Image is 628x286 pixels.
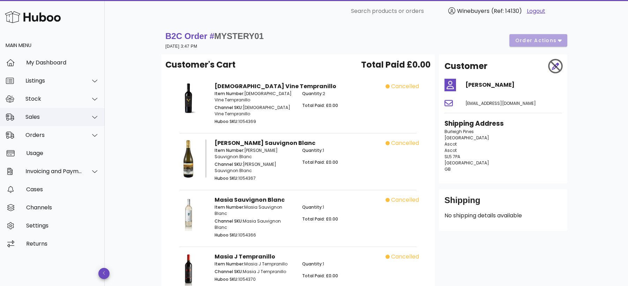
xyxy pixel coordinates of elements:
[215,218,294,231] p: Masia Sauvignon Blanc
[215,269,294,275] p: Masia J Tempranillo
[361,59,431,71] span: Total Paid £0.00
[5,9,61,24] img: Huboo Logo
[302,204,381,210] p: 1
[165,31,264,41] strong: B2C Order #
[215,269,243,275] span: Channel SKU:
[215,261,294,267] p: Masia J Tempranillo
[527,7,545,15] a: Logout
[215,276,238,282] span: Huboo SKU:
[302,91,381,97] p: 2
[491,7,522,15] span: (Ref: 14130)
[444,129,474,134] span: Burleigh Pines
[215,147,244,153] span: Item Number:
[444,60,487,72] h2: Customer
[215,253,275,261] strong: Masia J Tempranillo
[215,261,244,267] span: Item Number:
[215,161,243,167] span: Channel SKU:
[457,7,489,15] span: Winebuyers
[444,160,489,166] span: [GEOGRAPHIC_DATA]
[444,141,457,147] span: Ascot
[444,119,562,129] h3: Shipping Address
[26,186,99,193] div: Cases
[215,276,294,283] p: 1054370
[444,154,460,160] span: SL5 7PA
[391,253,419,261] span: cancelled
[444,135,489,141] span: [GEOGRAPHIC_DATA]
[302,261,381,267] p: 1
[165,44,197,49] small: [DATE] 3:47 PM
[302,91,323,96] span: Quantity:
[215,82,336,90] strong: [DEMOGRAPHIC_DATA] Vine Tempranillo
[215,118,238,124] span: Huboo SKU:
[215,139,315,147] strong: [PERSON_NAME] Sauvignon Blanc
[26,204,99,211] div: Channels
[25,132,82,138] div: Orders
[171,139,206,178] img: Product Image
[215,105,294,117] p: [DEMOGRAPHIC_DATA] Vine Tempranillo
[171,196,206,231] img: Product Image
[215,91,244,96] span: Item Number:
[215,105,243,110] span: Channel SKU:
[215,91,294,103] p: [DEMOGRAPHIC_DATA] Vine Tempranillo
[215,232,294,238] p: 1054366
[465,100,536,106] span: [EMAIL_ADDRESS][DOMAIN_NAME]
[26,240,99,247] div: Returns
[302,159,338,165] span: Total Paid: £0.00
[302,216,338,222] span: Total Paid: £0.00
[391,82,419,91] span: cancelled
[215,147,294,160] p: [PERSON_NAME] Sauvignon Blanc
[302,147,323,153] span: Quantity:
[26,222,99,229] div: Settings
[444,211,562,220] p: No shipping details available
[25,168,82,175] div: Invoicing and Payments
[215,218,243,224] span: Channel SKU:
[215,175,294,181] p: 1054367
[391,196,419,204] span: cancelled
[465,81,562,89] h4: [PERSON_NAME]
[215,204,244,210] span: Item Number:
[214,31,264,41] span: MYSTERY01
[444,166,451,172] span: GB
[165,59,236,71] span: Customer's Cart
[302,273,338,279] span: Total Paid: £0.00
[25,77,82,84] div: Listings
[444,147,457,153] span: Ascot
[215,161,294,174] p: [PERSON_NAME] Sauvignon Blanc
[215,118,294,125] p: 1054369
[26,150,99,156] div: Usage
[215,232,238,238] span: Huboo SKU:
[26,59,99,66] div: My Dashboard
[25,114,82,120] div: Sales
[302,147,381,154] p: 1
[215,175,238,181] span: Huboo SKU:
[171,82,206,117] img: Product Image
[302,102,338,108] span: Total Paid: £0.00
[444,195,562,211] div: Shipping
[215,196,285,204] strong: Masia Sauvignon Blanc
[302,261,323,267] span: Quantity:
[215,204,294,217] p: Masia Sauvignon Blanc
[391,139,419,147] span: cancelled
[25,95,82,102] div: Stock
[302,204,323,210] span: Quantity:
